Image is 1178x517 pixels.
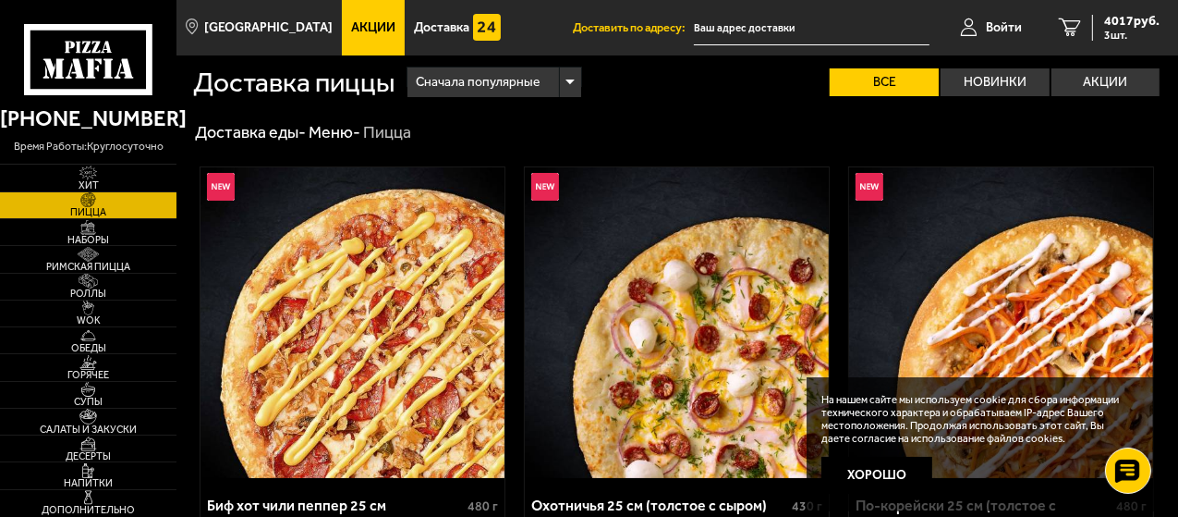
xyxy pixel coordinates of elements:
label: Акции [1051,68,1160,96]
img: 15daf4d41897b9f0e9f617042186c801.svg [473,14,501,42]
div: Охотничья 25 см (толстое с сыром) [531,497,787,514]
span: 430 г [792,499,822,514]
a: Доставка еды- [195,122,306,142]
img: Новинка [531,173,559,201]
span: Войти [986,21,1022,34]
div: Пицца [364,122,412,143]
span: [GEOGRAPHIC_DATA] [205,21,334,34]
span: 3 шт. [1104,30,1160,41]
img: Биф хот чили пеппер 25 см (толстое с сыром) [200,167,504,478]
a: НовинкаПо-корейски 25 см (толстое с сыром) [849,167,1153,478]
span: Доставка [414,21,469,34]
a: Меню- [309,122,360,142]
button: Хорошо [821,457,932,494]
input: Ваш адрес доставки [694,11,929,45]
img: Новинка [856,173,883,201]
p: На нашем сайте мы используем cookie для сбора информации технического характера и обрабатываем IP... [821,394,1133,445]
label: Все [830,68,939,96]
span: 480 г [468,499,498,514]
a: НовинкаБиф хот чили пеппер 25 см (толстое с сыром) [200,167,504,478]
span: Акции [351,21,395,34]
img: По-корейски 25 см (толстое с сыром) [849,167,1153,478]
h1: Доставка пиццы [193,69,395,97]
label: Новинки [941,68,1050,96]
a: НовинкаОхотничья 25 см (толстое с сыром) [525,167,829,478]
span: 4017 руб. [1104,15,1160,28]
img: Охотничья 25 см (толстое с сыром) [525,167,829,478]
img: Новинка [207,173,235,201]
span: Сначала популярные [416,65,540,100]
span: Доставить по адресу: [573,22,694,34]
